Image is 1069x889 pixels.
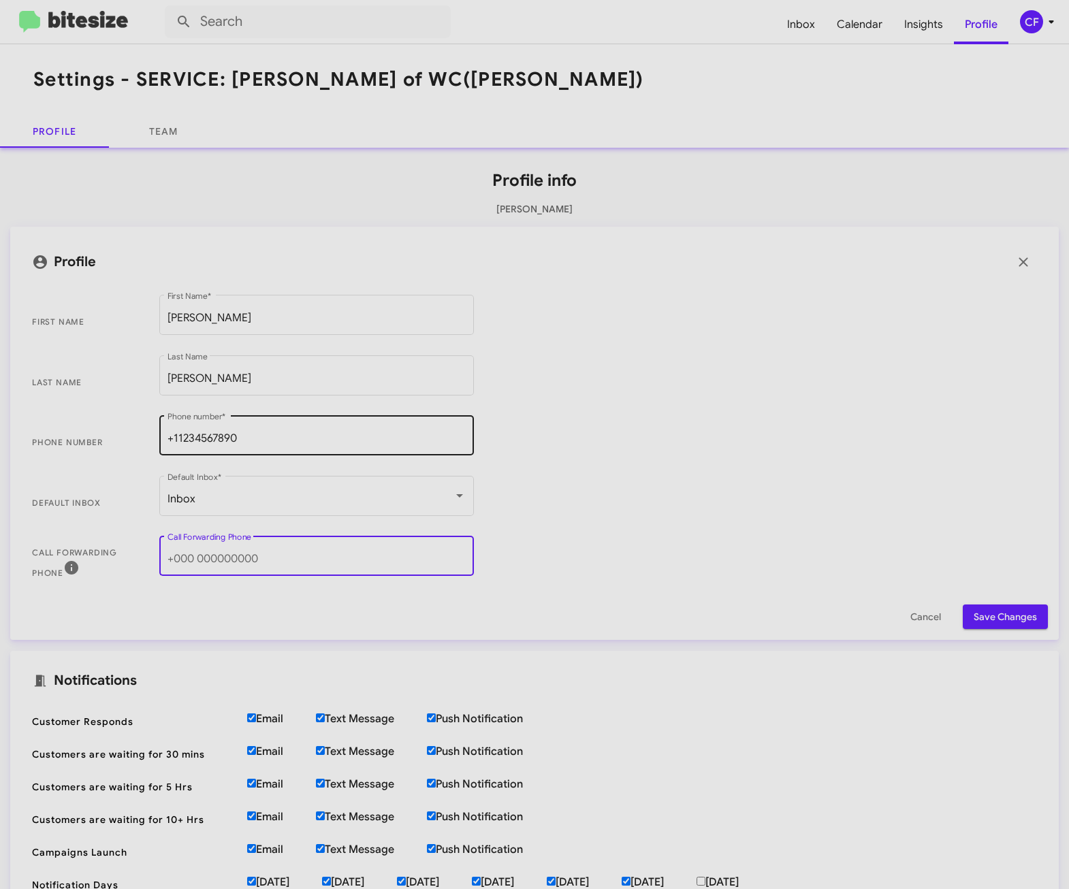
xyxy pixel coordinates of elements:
[1008,10,1054,33] button: CF
[247,746,256,755] input: Email
[32,546,138,580] span: Call Forwarding Phone
[32,813,236,826] span: Customers are waiting for 10+ Hrs
[167,372,466,385] input: Example: Wick
[167,492,195,506] span: Inbox
[316,810,427,824] label: Text Message
[247,811,256,820] input: Email
[427,811,436,820] input: Push Notification
[826,5,893,44] a: Calendar
[316,777,427,791] label: Text Message
[247,875,322,889] label: [DATE]
[322,877,331,886] input: [DATE]
[316,712,427,726] label: Text Message
[10,202,1059,216] p: [PERSON_NAME]
[32,376,138,389] span: Last Name
[32,248,1037,276] mat-card-title: Profile
[322,875,397,889] label: [DATE]
[32,315,138,329] span: First Name
[427,844,436,853] input: Push Notification
[463,67,644,91] span: ([PERSON_NAME])
[316,779,325,788] input: Text Message
[32,715,236,728] span: Customer Responds
[247,777,316,791] label: Email
[622,875,697,889] label: [DATE]
[974,604,1037,629] span: Save Changes
[109,115,218,148] a: Team
[316,811,325,820] input: Text Message
[427,779,436,788] input: Push Notification
[167,312,466,324] input: Example: John
[427,745,556,758] label: Push Notification
[32,780,236,794] span: Customers are waiting for 5 Hrs
[472,875,547,889] label: [DATE]
[697,877,705,886] input: [DATE]
[167,553,466,565] input: +000 000000000
[247,779,256,788] input: Email
[622,877,631,886] input: [DATE]
[247,877,256,886] input: [DATE]
[427,746,436,755] input: Push Notification
[963,604,1048,629] button: Save Changes
[316,843,427,856] label: Text Message
[32,845,236,859] span: Campaigns Launch
[33,69,644,91] h1: Settings - SERVICE: [PERSON_NAME] of WC
[247,712,316,726] label: Email
[167,432,466,444] input: +000 000000000
[697,875,771,889] label: [DATE]
[32,436,138,449] span: Phone number
[397,877,406,886] input: [DATE]
[397,875,472,889] label: [DATE]
[316,746,325,755] input: Text Message
[316,844,325,853] input: Text Message
[547,877,556,886] input: [DATE]
[899,604,952,629] button: Cancel
[32,496,138,510] span: Default Inbox
[776,5,826,44] a: Inbox
[247,843,316,856] label: Email
[1020,10,1043,33] div: CF
[32,673,1037,689] mat-card-title: Notifications
[316,745,427,758] label: Text Message
[910,604,941,629] span: Cancel
[427,713,436,722] input: Push Notification
[427,777,556,791] label: Push Notification
[247,844,256,853] input: Email
[316,713,325,722] input: Text Message
[32,747,236,761] span: Customers are waiting for 30 mins
[893,5,954,44] a: Insights
[247,810,316,824] label: Email
[247,745,316,758] label: Email
[954,5,1008,44] a: Profile
[427,712,556,726] label: Push Notification
[247,713,256,722] input: Email
[472,877,481,886] input: [DATE]
[427,810,556,824] label: Push Notification
[427,843,556,856] label: Push Notification
[10,169,1059,191] h1: Profile info
[165,5,451,38] input: Search
[547,875,622,889] label: [DATE]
